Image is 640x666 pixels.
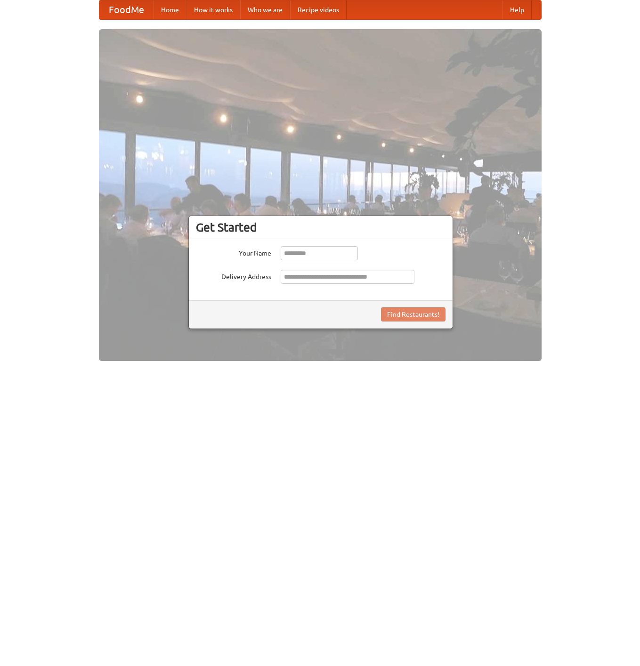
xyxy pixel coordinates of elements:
[186,0,240,19] a: How it works
[290,0,347,19] a: Recipe videos
[196,246,271,258] label: Your Name
[196,270,271,281] label: Delivery Address
[240,0,290,19] a: Who we are
[99,0,154,19] a: FoodMe
[502,0,532,19] a: Help
[196,220,446,234] h3: Get Started
[381,307,446,321] button: Find Restaurants!
[154,0,186,19] a: Home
